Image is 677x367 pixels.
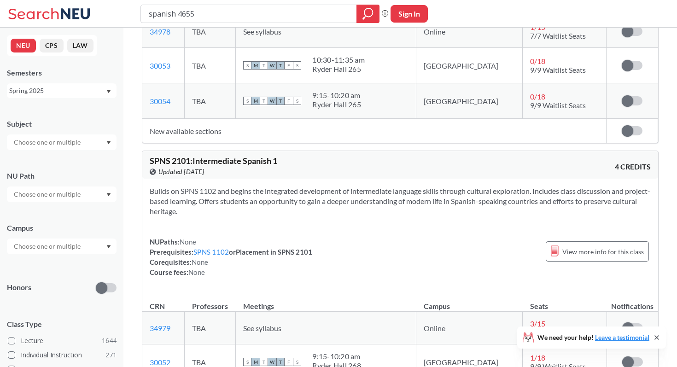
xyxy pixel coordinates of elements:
span: None [192,258,208,266]
span: 0 / 18 [530,57,545,65]
span: Updated [DATE] [158,167,204,177]
span: T [260,358,268,366]
span: F [285,61,293,70]
button: LAW [67,39,93,52]
span: See syllabus [243,27,281,36]
td: [GEOGRAPHIC_DATA] [416,83,523,119]
span: F [285,358,293,366]
span: T [260,61,268,70]
p: Honors [7,282,31,293]
div: Dropdown arrow [7,239,117,254]
td: TBA [185,48,236,83]
span: T [260,97,268,105]
div: 9:15 - 10:20 am [312,352,361,361]
a: SPNS 1102 [193,248,229,256]
a: 34979 [150,324,170,332]
div: Spring 2025Dropdown arrow [7,83,117,98]
th: Professors [185,292,236,312]
svg: Dropdown arrow [106,193,111,197]
div: Ryder Hall 265 [312,64,365,74]
input: Choose one or multiple [9,241,87,252]
div: Spring 2025 [9,86,105,96]
td: New available sections [142,119,607,143]
span: S [243,97,251,105]
div: 9:15 - 10:20 am [312,91,361,100]
span: 1644 [102,336,117,346]
span: Class Type [7,319,117,329]
td: [GEOGRAPHIC_DATA] [416,48,523,83]
a: 30052 [150,358,170,367]
div: magnifying glass [356,5,379,23]
div: Ryder Hall 265 [312,100,361,109]
td: TBA [185,83,236,119]
a: 30054 [150,97,170,105]
span: We need your help! [537,334,649,341]
th: Meetings [236,292,416,312]
th: Notifications [607,292,658,312]
div: CRN [150,301,165,311]
svg: Dropdown arrow [106,90,111,93]
div: NUPaths: Prerequisites: or Placement in SPNS 2101 Corequisites: Course fees: [150,237,312,277]
span: W [268,61,276,70]
td: TBA [185,312,236,344]
span: SPNS 2101 : Intermediate Spanish 1 [150,156,277,166]
div: 10:30 - 11:35 am [312,55,365,64]
a: Leave a testimonial [595,333,649,341]
div: NU Path [7,171,117,181]
label: Lecture [8,335,117,347]
span: T [276,97,285,105]
span: W [268,358,276,366]
th: Seats [523,292,607,312]
div: Dropdown arrow [7,186,117,202]
span: 9/9 Waitlist Seats [530,65,586,74]
span: S [243,61,251,70]
span: 4 CREDITS [615,162,651,172]
span: 271 [105,350,117,360]
section: Builds on SPNS 1102 and begins the integrated development of intermediate language skills through... [150,186,651,216]
input: Choose one or multiple [9,189,87,200]
span: View more info for this class [562,246,644,257]
a: 30053 [150,61,170,70]
div: Semesters [7,68,117,78]
input: Class, professor, course number, "phrase" [148,6,350,22]
span: None [188,268,205,276]
div: Campus [7,223,117,233]
span: S [293,61,301,70]
span: M [251,358,260,366]
span: 9/9 Waitlist Seats [530,101,586,110]
span: S [243,358,251,366]
td: Online [416,15,523,48]
label: Individual Instruction [8,349,117,361]
svg: Dropdown arrow [106,141,111,145]
input: Choose one or multiple [9,137,87,148]
div: Dropdown arrow [7,134,117,150]
span: T [276,358,285,366]
span: F [285,97,293,105]
svg: magnifying glass [362,7,374,20]
span: 3 / 15 [530,319,545,328]
button: CPS [40,39,64,52]
span: S [293,97,301,105]
span: 0 / 18 [530,92,545,101]
td: TBA [185,15,236,48]
button: Sign In [391,5,428,23]
button: NEU [11,39,36,52]
span: T [276,61,285,70]
span: None [180,238,196,246]
span: See syllabus [243,324,281,332]
a: 34978 [150,27,170,36]
td: Online [416,312,523,344]
span: 7/7 Waitlist Seats [530,31,586,40]
span: M [251,97,260,105]
span: S [293,358,301,366]
th: Campus [416,292,523,312]
span: 1 / 18 [530,353,545,362]
span: W [268,97,276,105]
span: M [251,61,260,70]
div: Subject [7,119,117,129]
svg: Dropdown arrow [106,245,111,249]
